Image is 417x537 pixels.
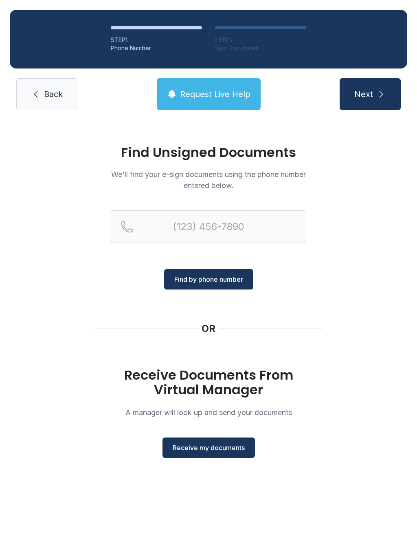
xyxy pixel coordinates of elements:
input: Reservation phone number [111,210,306,243]
div: Sign Documents [215,44,306,52]
h1: Find Unsigned Documents [111,146,306,159]
p: We'll find your e-sign documents using the phone number entered below. [111,169,306,191]
div: Phone Number [111,44,202,52]
h1: Receive Documents From Virtual Manager [111,368,306,397]
div: STEP 2 [215,36,306,44]
span: Receive my documents [173,443,245,453]
span: Find by phone number [174,274,243,284]
div: STEP 1 [111,36,202,44]
span: Back [44,88,63,100]
span: Request Live Help [180,88,250,100]
div: OR [202,322,215,335]
p: A manager will look up and send your documents [111,407,306,418]
span: Next [354,88,373,100]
